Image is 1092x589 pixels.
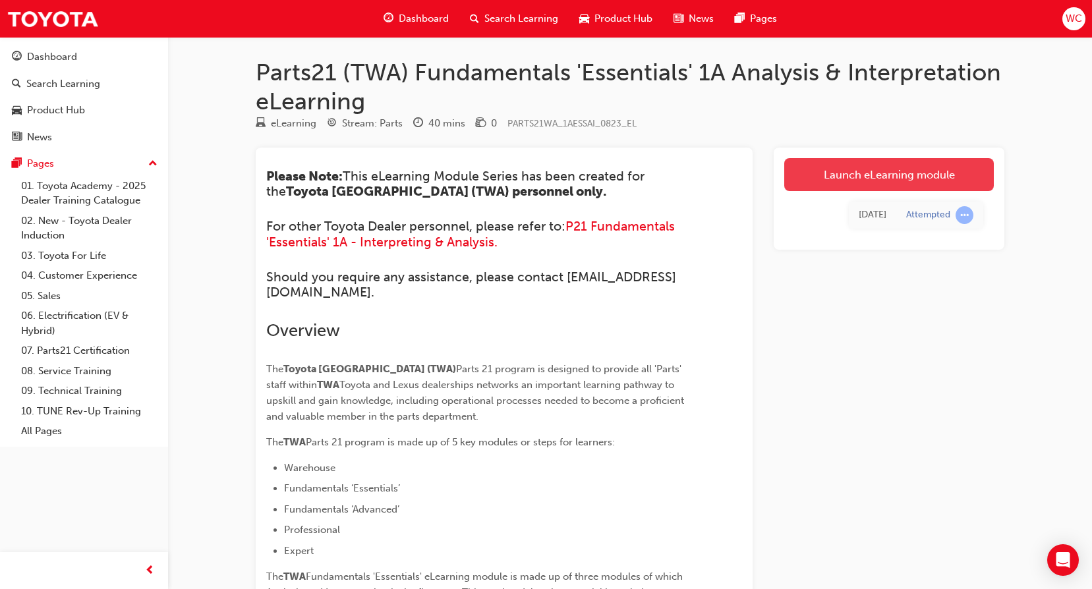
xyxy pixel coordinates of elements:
[1066,11,1082,26] span: WC
[724,5,788,32] a: pages-iconPages
[327,118,337,130] span: target-icon
[5,152,163,176] button: Pages
[484,11,558,26] span: Search Learning
[266,363,283,375] span: The
[256,58,1004,115] h1: Parts21 (TWA) Fundamentals 'Essentials' 1A Analysis & Interpretation eLearning
[16,211,163,246] a: 02. New - Toyota Dealer Induction
[12,51,22,63] span: guage-icon
[27,103,85,118] div: Product Hub
[16,286,163,306] a: 05. Sales
[266,436,283,448] span: The
[459,5,569,32] a: search-iconSearch Learning
[256,115,316,132] div: Type
[594,11,652,26] span: Product Hub
[148,155,158,173] span: up-icon
[327,115,403,132] div: Stream
[674,11,683,27] span: news-icon
[266,363,684,391] span: Parts 21 program is designed to provide all 'Parts' staff within
[470,11,479,27] span: search-icon
[284,482,400,494] span: Fundamentals ‘Essentials’
[284,524,340,536] span: Professional
[413,115,465,132] div: Duration
[145,563,155,579] span: prev-icon
[266,269,676,300] span: Should you require any assistance, please contact [EMAIL_ADDRESS][DOMAIN_NAME].
[266,169,343,184] span: Please Note:
[956,206,973,224] span: learningRecordVerb_ATTEMPT-icon
[27,130,52,145] div: News
[26,76,100,92] div: Search Learning
[266,169,648,199] span: This eLearning Module Series has been created for the
[12,105,22,117] span: car-icon
[271,116,316,131] div: eLearning
[266,379,687,422] span: Toyota and Lexus dealerships networks an important learning pathway to upskill and gain knowledge...
[384,11,393,27] span: guage-icon
[784,158,994,191] a: Launch eLearning module
[750,11,777,26] span: Pages
[284,545,314,557] span: Expert
[306,436,615,448] span: Parts 21 program is made up of 5 key modules or steps for learners:
[16,306,163,341] a: 06. Electrification (EV & Hybrid)
[579,11,589,27] span: car-icon
[286,184,606,199] span: Toyota [GEOGRAPHIC_DATA] (TWA) personnel only.
[5,72,163,96] a: Search Learning
[476,115,497,132] div: Price
[16,176,163,211] a: 01. Toyota Academy - 2025 Dealer Training Catalogue
[5,45,163,69] a: Dashboard
[16,401,163,422] a: 10. TUNE Rev-Up Training
[266,320,340,341] span: Overview
[283,571,306,582] span: TWA
[283,436,306,448] span: TWA
[491,116,497,131] div: 0
[27,156,54,171] div: Pages
[413,118,423,130] span: clock-icon
[12,158,22,170] span: pages-icon
[569,5,663,32] a: car-iconProduct Hub
[7,4,99,34] img: Trak
[906,209,950,221] div: Attempted
[16,361,163,381] a: 08. Service Training
[428,116,465,131] div: 40 mins
[342,116,403,131] div: Stream: Parts
[16,266,163,286] a: 04. Customer Experience
[689,11,714,26] span: News
[12,132,22,144] span: news-icon
[5,125,163,150] a: News
[16,381,163,401] a: 09. Technical Training
[476,118,486,130] span: money-icon
[373,5,459,32] a: guage-iconDashboard
[663,5,724,32] a: news-iconNews
[266,219,565,234] span: For other Toyota Dealer personnel, please refer to:
[1047,544,1079,576] div: Open Intercom Messenger
[266,219,678,249] a: P21 Fundamentals 'Essentials' 1A - Interpreting & Analysis.
[317,379,339,391] span: TWA
[16,421,163,441] a: All Pages
[507,118,637,129] span: Learning resource code
[5,42,163,152] button: DashboardSearch LearningProduct HubNews
[16,341,163,361] a: 07. Parts21 Certification
[266,571,283,582] span: The
[399,11,449,26] span: Dashboard
[256,118,266,130] span: learningResourceType_ELEARNING-icon
[284,462,335,474] span: Warehouse
[5,98,163,123] a: Product Hub
[283,363,456,375] span: Toyota [GEOGRAPHIC_DATA] (TWA)
[27,49,77,65] div: Dashboard
[735,11,745,27] span: pages-icon
[284,503,399,515] span: Fundamentals ‘Advanced’
[1062,7,1085,30] button: WC
[16,246,163,266] a: 03. Toyota For Life
[12,78,21,90] span: search-icon
[859,208,886,223] div: Mon Aug 04 2025 16:24:22 GMT+0800 (Australian Western Standard Time)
